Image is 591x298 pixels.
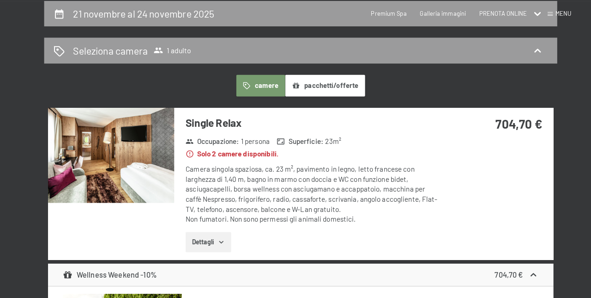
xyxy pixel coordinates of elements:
[237,140,265,149] span: 1 persona
[546,15,561,22] span: Menu
[182,119,432,133] h3: Single Relax
[182,234,227,254] button: Dettagli
[365,15,400,22] a: Premium Spa
[182,167,432,226] div: Camera singola spaziosa, ca. 23 m², pavimento in legno, letto francese con larghezza di 1,40 m, b...
[72,49,145,62] h2: Seleziona camera
[280,79,359,100] button: pacchetti/offerte
[72,13,211,25] h2: 21 novembre al 24 novembre 2025
[486,271,514,280] strong: 704,70 €
[62,270,154,281] div: Wellness Weekend -10%
[47,265,544,287] div: Wellness Weekend -10%704,70 €
[182,140,235,149] strong: Occupazione :
[272,140,318,149] strong: Superficie :
[182,152,274,161] strong: Solo 2 camere disponibili.
[232,79,280,100] button: camere
[413,15,458,22] a: Galleria immagini
[320,140,335,149] span: 23 m²
[151,50,188,60] span: 1 adulto
[487,120,533,134] strong: 704,70 €
[47,112,171,205] img: mss_renderimg.php
[471,15,518,22] a: PRENOTA ONLINE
